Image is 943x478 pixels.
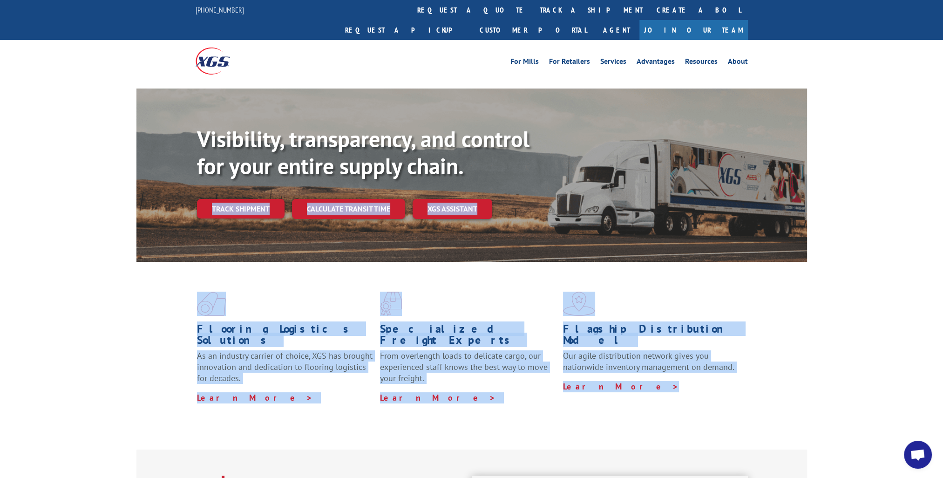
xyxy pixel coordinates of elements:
[728,58,748,68] a: About
[338,20,473,40] a: Request a pickup
[380,323,556,350] h1: Specialized Freight Experts
[292,199,405,219] a: Calculate transit time
[413,199,492,219] a: XGS ASSISTANT
[563,323,739,350] h1: Flagship Distribution Model
[510,58,539,68] a: For Mills
[549,58,590,68] a: For Retailers
[197,199,285,219] a: Track shipment
[639,20,748,40] a: Join Our Team
[197,292,226,316] img: xgs-icon-total-supply-chain-intelligence-red
[637,58,675,68] a: Advantages
[685,58,718,68] a: Resources
[197,350,373,383] span: As an industry carrier of choice, XGS has brought innovation and dedication to flooring logistics...
[904,441,932,469] div: Open chat
[473,20,594,40] a: Customer Portal
[594,20,639,40] a: Agent
[563,292,595,316] img: xgs-icon-flagship-distribution-model-red
[380,292,402,316] img: xgs-icon-focused-on-flooring-red
[197,392,313,403] a: Learn More >
[563,381,679,392] a: Learn More >
[380,350,556,392] p: From overlength loads to delicate cargo, our experienced staff knows the best way to move your fr...
[197,124,529,180] b: Visibility, transparency, and control for your entire supply chain.
[600,58,626,68] a: Services
[196,5,244,14] a: [PHONE_NUMBER]
[563,350,734,372] span: Our agile distribution network gives you nationwide inventory management on demand.
[197,323,373,350] h1: Flooring Logistics Solutions
[380,392,496,403] a: Learn More >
